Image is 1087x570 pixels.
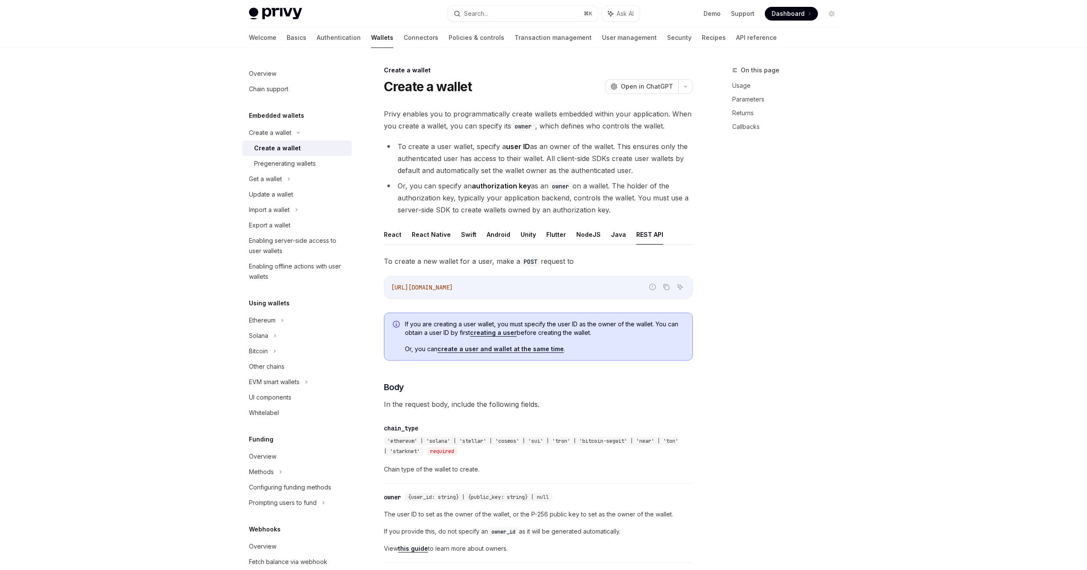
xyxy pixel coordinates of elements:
button: Report incorrect code [647,281,658,292]
span: Body [384,381,404,393]
a: Overview [242,449,352,464]
button: Flutter [546,224,566,245]
a: Export a wallet [242,218,352,233]
div: Get a wallet [249,174,282,184]
button: Copy the contents from the code block [661,281,672,292]
a: Chain support [242,81,352,97]
button: Swift [461,224,476,245]
div: Create a wallet [249,128,291,138]
button: React Native [412,224,451,245]
div: Overview [249,541,276,552]
div: Create a wallet [384,66,693,75]
div: Other chains [249,361,284,372]
div: Export a wallet [249,220,290,230]
button: NodeJS [576,224,601,245]
span: Or, you can . [405,345,684,353]
h5: Using wallets [249,298,290,308]
a: User management [602,27,657,48]
div: Whitelabel [249,408,279,418]
span: If you are creating a user wallet, you must specify the user ID as the owner of the wallet. You c... [405,320,684,337]
a: Update a wallet [242,187,352,202]
div: Fetch balance via webhook [249,557,327,567]
div: EVM smart wallets [249,377,299,387]
li: To create a user wallet, specify a as an owner of the wallet. This ensures only the authenticated... [384,140,693,176]
a: Usage [732,79,845,93]
a: Pregenerating wallets [242,156,352,171]
a: create a user and wallet at the same time [437,345,564,353]
a: Overview [242,539,352,554]
span: Privy enables you to programmatically create wallets embedded within your application. When you c... [384,108,693,132]
a: Whitelabel [242,405,352,421]
a: Authentication [317,27,361,48]
a: Welcome [249,27,276,48]
div: Ethereum [249,315,275,325]
a: Dashboard [765,7,818,21]
a: Basics [287,27,306,48]
span: In the request body, include the following fields. [384,398,693,410]
a: Demo [704,9,721,18]
h5: Funding [249,434,273,445]
span: If you provide this, do not specify an as it will be generated automatically. [384,526,693,537]
a: Wallets [371,27,393,48]
code: owner [511,122,535,131]
code: owner [548,182,572,191]
span: ⌘ K [584,10,593,17]
code: owner_id [488,528,519,536]
button: Search...⌘K [448,6,598,21]
a: Returns [732,106,845,120]
div: Bitcoin [249,346,268,356]
a: Connectors [404,27,438,48]
li: Or, you can specify an as an on a wallet. The holder of the authorization key, typically your app... [384,180,693,216]
span: On this page [741,65,779,75]
strong: authorization key [472,182,531,190]
span: Chain type of the wallet to create. [384,464,693,475]
a: Enabling server-side access to user wallets [242,233,352,259]
strong: user ID [506,142,530,151]
svg: Info [393,321,401,329]
button: REST API [636,224,663,245]
code: POST [520,257,541,266]
span: 'ethereum' | 'solana' | 'stellar' | 'cosmos' | 'sui' | 'tron' | 'bitcoin-segwit' | 'near' | 'ton'... [384,438,678,455]
a: Transaction management [515,27,592,48]
span: View to learn more about owners. [384,543,693,554]
span: Open in ChatGPT [621,82,673,91]
a: Other chains [242,359,352,374]
div: Enabling server-side access to user wallets [249,236,347,256]
a: Create a wallet [242,140,352,156]
a: Overview [242,66,352,81]
a: this guide [398,545,428,552]
button: Toggle dark mode [825,7,838,21]
span: The user ID to set as the owner of the wallet, or the P-256 public key to set as the owner of the... [384,509,693,519]
div: Methods [249,467,274,477]
a: Configuring funding methods [242,480,352,495]
span: Ask AI [617,9,634,18]
span: [URL][DOMAIN_NAME] [391,284,453,291]
a: Fetch balance via webhook [242,554,352,570]
div: Import a wallet [249,205,290,215]
a: Support [731,9,755,18]
a: Callbacks [732,120,845,134]
div: Overview [249,69,276,79]
a: API reference [736,27,777,48]
div: chain_type [384,424,418,433]
div: Chain support [249,84,288,94]
img: light logo [249,8,302,20]
button: Ask AI [602,6,640,21]
button: Open in ChatGPT [605,79,678,94]
div: Create a wallet [254,143,301,153]
div: Update a wallet [249,189,293,200]
button: Ask AI [674,281,686,292]
a: UI components [242,390,352,405]
div: Overview [249,451,276,462]
div: Search... [464,9,488,19]
span: To create a new wallet for a user, make a request to [384,255,693,267]
div: Prompting users to fund [249,498,317,508]
div: Pregenerating wallets [254,158,316,169]
h5: Webhooks [249,524,281,534]
div: Solana [249,331,268,341]
a: Policies & controls [449,27,504,48]
span: Dashboard [772,9,805,18]
span: {user_id: string} | {public_key: string} | null [408,494,549,501]
a: Enabling offline actions with user wallets [242,259,352,284]
div: Configuring funding methods [249,482,331,492]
